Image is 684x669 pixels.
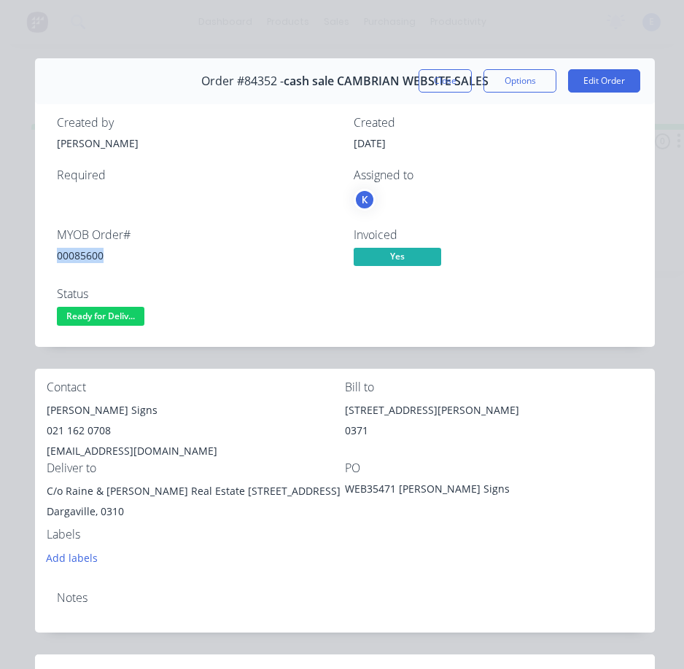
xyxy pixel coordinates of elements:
div: C/o Raine & [PERSON_NAME] Real Estate [STREET_ADDRESS]Dargaville, 0310 [47,481,345,528]
div: Dargaville, 0310 [47,501,345,522]
div: Created [354,116,633,130]
div: MYOB Order # [57,228,336,242]
div: Contact [47,380,345,394]
div: Created by [57,116,336,130]
div: WEB35471 [PERSON_NAME] Signs [345,481,527,501]
div: Required [57,168,336,182]
div: Deliver to [47,461,345,475]
div: Assigned to [354,168,633,182]
div: 0371 [345,420,643,441]
span: Order #84352 - [201,74,284,88]
div: 00085600 [57,248,336,263]
div: Labels [47,528,345,541]
button: Close [419,69,472,93]
div: [PERSON_NAME] Signs021 162 0708[EMAIL_ADDRESS][DOMAIN_NAME] [47,400,345,461]
div: C/o Raine & [PERSON_NAME] Real Estate [STREET_ADDRESS] [47,481,345,501]
div: PO [345,461,643,475]
span: Yes [354,248,441,266]
div: Invoiced [354,228,633,242]
button: K [354,189,376,211]
button: Ready for Deliv... [57,307,144,329]
div: [STREET_ADDRESS][PERSON_NAME] [345,400,643,420]
div: 021 162 0708 [47,420,345,441]
span: cash sale CAMBRIAN WEBSITE SALES [284,74,489,88]
button: Options [483,69,556,93]
div: [PERSON_NAME] Signs [47,400,345,420]
div: [EMAIL_ADDRESS][DOMAIN_NAME] [47,441,345,461]
div: Notes [57,591,633,605]
button: Add labels [39,547,106,567]
span: [DATE] [354,136,386,150]
div: [STREET_ADDRESS][PERSON_NAME]0371 [345,400,643,447]
button: Edit Order [568,69,640,93]
div: [PERSON_NAME] [57,136,336,151]
div: Status [57,287,336,301]
span: Ready for Deliv... [57,307,144,325]
div: Bill to [345,380,643,394]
